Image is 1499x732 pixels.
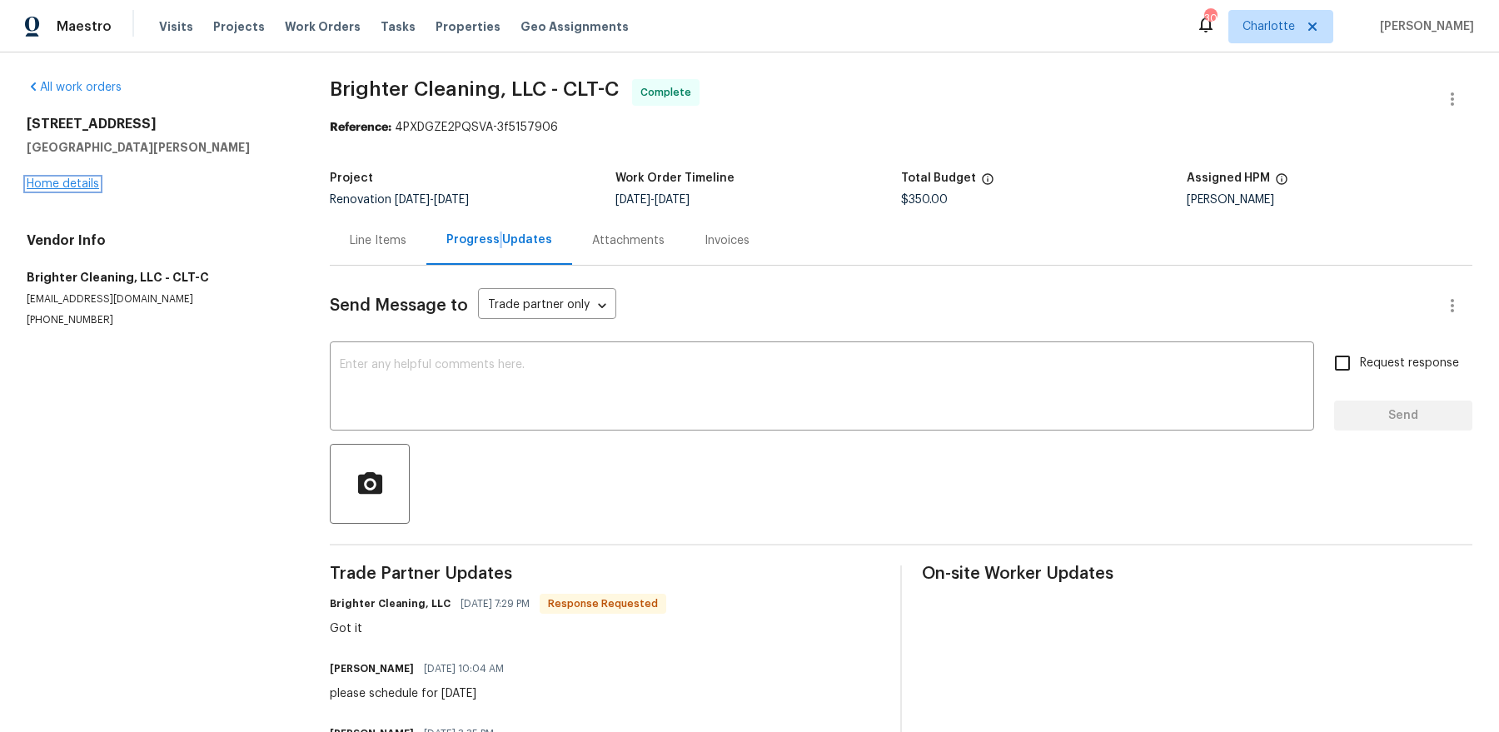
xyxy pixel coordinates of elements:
[1373,18,1474,35] span: [PERSON_NAME]
[330,685,514,702] div: please schedule for [DATE]
[159,18,193,35] span: Visits
[434,194,469,206] span: [DATE]
[436,18,500,35] span: Properties
[1187,172,1270,184] h5: Assigned HPM
[27,82,122,93] a: All work orders
[381,21,416,32] span: Tasks
[330,565,880,582] span: Trade Partner Updates
[640,84,698,101] span: Complete
[330,595,451,612] h6: Brighter Cleaning, LLC
[981,172,994,194] span: The total cost of line items that have been proposed by Opendoor. This sum includes line items th...
[27,269,290,286] h5: Brighter Cleaning, LLC - CLT-C
[615,172,735,184] h5: Work Order Timeline
[901,172,976,184] h5: Total Budget
[705,232,749,249] div: Invoices
[330,172,373,184] h5: Project
[27,313,290,327] p: [PHONE_NUMBER]
[615,194,650,206] span: [DATE]
[330,122,391,133] b: Reference:
[1243,18,1295,35] span: Charlotte
[520,18,629,35] span: Geo Assignments
[27,292,290,306] p: [EMAIL_ADDRESS][DOMAIN_NAME]
[615,194,690,206] span: -
[395,194,469,206] span: -
[541,595,665,612] span: Response Requested
[330,119,1472,136] div: 4PXDGZE2PQSVA-3f5157906
[655,194,690,206] span: [DATE]
[1187,194,1472,206] div: [PERSON_NAME]
[330,79,619,99] span: Brighter Cleaning, LLC - CLT-C
[478,292,616,320] div: Trade partner only
[330,194,469,206] span: Renovation
[27,139,290,156] h5: [GEOGRAPHIC_DATA][PERSON_NAME]
[27,178,99,190] a: Home details
[27,232,290,249] h4: Vendor Info
[592,232,665,249] div: Attachments
[424,660,504,677] span: [DATE] 10:04 AM
[446,232,552,248] div: Progress Updates
[1275,172,1288,194] span: The hpm assigned to this work order.
[1204,10,1216,27] div: 30
[461,595,530,612] span: [DATE] 7:29 PM
[57,18,112,35] span: Maestro
[395,194,430,206] span: [DATE]
[1360,355,1459,372] span: Request response
[330,620,666,637] div: Got it
[922,565,1472,582] span: On-site Worker Updates
[27,116,290,132] h2: [STREET_ADDRESS]
[285,18,361,35] span: Work Orders
[213,18,265,35] span: Projects
[350,232,406,249] div: Line Items
[330,660,414,677] h6: [PERSON_NAME]
[901,194,948,206] span: $350.00
[330,297,468,314] span: Send Message to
